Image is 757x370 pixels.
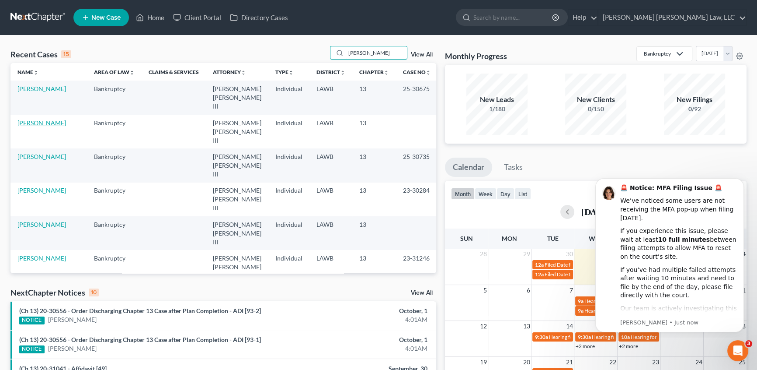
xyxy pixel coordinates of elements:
td: Individual [268,216,309,250]
div: 15 [61,50,71,58]
span: Hearing for [US_STATE] Safety Association of Timbermen - Self I [549,334,693,340]
a: [PERSON_NAME] [17,119,66,127]
div: New Leads [466,95,528,105]
div: 4:01AM [297,315,427,324]
span: 12 [479,321,488,331]
td: Individual [268,183,309,216]
span: 30 [565,249,574,259]
i: unfold_more [33,70,38,75]
span: Filed Date for [PERSON_NAME] [545,271,618,278]
td: LAWB [309,115,352,148]
a: Home [132,10,169,25]
a: Help [568,10,597,25]
iframe: Intercom notifications message [582,170,757,338]
span: 3 [745,340,752,347]
span: Filed Date for [PERSON_NAME] [545,261,618,268]
td: LAWB [309,183,352,216]
a: Districtunfold_more [316,69,345,75]
a: Client Portal [169,10,226,25]
button: list [514,188,531,200]
td: LAWB [309,216,352,250]
i: unfold_more [426,70,431,75]
span: 9a [578,298,583,304]
td: 13 [352,183,396,216]
a: [PERSON_NAME] [48,344,97,353]
td: Individual [268,81,309,114]
td: 13 [352,216,396,250]
a: +2 more [619,343,638,349]
a: Area of Lawunfold_more [94,69,135,75]
a: Chapterunfold_more [359,69,389,75]
div: NextChapter Notices [10,287,99,298]
td: [PERSON_NAME] [PERSON_NAME] III [206,81,268,114]
td: Individual [268,148,309,182]
a: (Ch 13) 20-30556 - Order Discharging Chapter 13 Case after Plan Completion - ADI [93-2] [19,307,261,314]
input: Search by name... [473,9,553,25]
button: month [451,188,475,200]
span: 9:30a [535,334,548,340]
td: Bankruptcy [87,183,142,216]
div: October, 1 [297,307,427,315]
span: Sun [460,235,473,242]
div: NOTICE [19,345,45,353]
td: [PERSON_NAME] [PERSON_NAME] III [206,216,268,250]
td: [PERSON_NAME] [PERSON_NAME] III [206,183,268,216]
a: [PERSON_NAME] [17,85,66,92]
div: New Filings [664,95,725,105]
div: 10 [89,289,99,296]
span: 12a [535,261,544,268]
td: 13 [352,81,396,114]
td: Bankruptcy [87,115,142,148]
div: NOTICE [19,317,45,324]
td: [PERSON_NAME] [PERSON_NAME] III [206,115,268,148]
td: Individual [268,115,309,148]
span: 21 [565,357,574,367]
div: Recent Cases [10,49,71,60]
span: 25 [738,357,747,367]
a: View All [411,290,433,296]
td: 13 [352,115,396,148]
span: 5 [483,285,488,296]
a: Directory Cases [226,10,292,25]
span: 24 [694,357,703,367]
td: Bankruptcy [87,250,142,284]
span: 13 [522,321,531,331]
i: unfold_more [288,70,294,75]
span: 10a [621,334,630,340]
td: 25-30675 [396,81,438,114]
a: View All [411,52,433,58]
td: [PERSON_NAME] [PERSON_NAME] III [206,250,268,284]
a: Typeunfold_more [275,69,294,75]
span: Hearing for [US_STATE] Safety Association of Timbermen - Self I [592,334,736,340]
i: unfold_more [129,70,135,75]
a: [PERSON_NAME] [17,221,66,228]
input: Search by name... [346,46,407,59]
div: 4:01AM [297,344,427,353]
i: unfold_more [340,70,345,75]
span: 22 [608,357,617,367]
span: 9:30a [578,334,591,340]
a: +2 more [576,343,595,349]
td: Bankruptcy [87,216,142,250]
span: 28 [479,249,488,259]
a: [PERSON_NAME] [17,153,66,160]
a: [PERSON_NAME] [17,187,66,194]
span: 6 [526,285,531,296]
span: 9a [578,307,583,314]
iframe: Intercom live chat [727,340,748,361]
td: LAWB [309,148,352,182]
a: [PERSON_NAME] [PERSON_NAME] Law, LLC [598,10,746,25]
span: Hearing for [PERSON_NAME] [631,334,699,340]
a: Calendar [445,158,492,177]
span: New Case [91,14,121,21]
span: 29 [522,249,531,259]
div: New Clients [565,95,626,105]
h3: Monthly Progress [445,51,507,61]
